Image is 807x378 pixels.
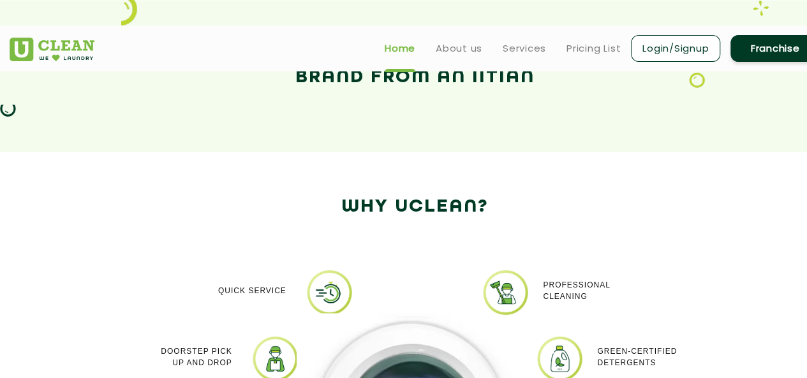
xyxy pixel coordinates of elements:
[597,345,677,368] p: Green-Certified Detergents
[543,279,610,302] p: Professional cleaning
[566,41,621,56] a: Pricing List
[10,38,94,61] img: UClean Laundry and Dry Cleaning
[631,35,720,62] a: Login/Signup
[482,268,529,316] img: PROFESSIONAL_CLEANING_11zon.webp
[689,72,705,89] img: Laundry
[218,284,286,296] p: Quick Service
[385,41,415,56] a: Home
[503,41,546,56] a: Services
[436,41,482,56] a: About us
[161,345,232,368] p: Doorstep Pick up and Drop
